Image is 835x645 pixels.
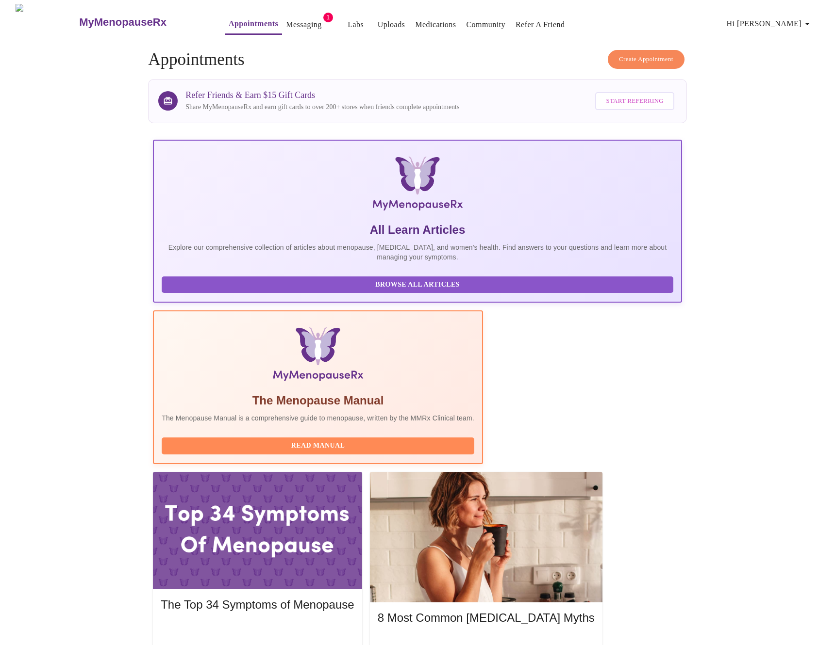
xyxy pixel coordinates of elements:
a: Read Manual [162,441,477,449]
button: Hi [PERSON_NAME] [723,14,817,33]
a: Uploads [378,18,405,32]
span: Read More [170,624,344,636]
button: Medications [411,15,460,34]
a: MyMenopauseRx [78,5,205,39]
a: Community [466,18,505,32]
button: Appointments [225,14,282,35]
button: Browse All Articles [162,276,673,293]
a: Labs [348,18,364,32]
button: Messaging [282,15,325,34]
p: Share MyMenopauseRx and earn gift cards to over 200+ stores when friends complete appointments [185,102,459,112]
button: Read More [161,621,354,638]
a: Browse All Articles [162,280,676,288]
button: Labs [340,15,371,34]
h5: The Menopause Manual [162,393,474,408]
a: Refer a Friend [516,18,565,32]
button: Refer a Friend [512,15,569,34]
button: Read Manual [162,437,474,454]
a: Read More [161,625,356,633]
a: Medications [415,18,456,32]
h3: MyMenopauseRx [79,16,167,29]
h5: The Top 34 Symptoms of Menopause [161,597,354,613]
button: Community [462,15,509,34]
img: MyMenopauseRx Logo [241,156,594,214]
span: Create Appointment [619,54,673,65]
span: Start Referring [606,96,663,107]
img: MyMenopauseRx Logo [16,4,78,40]
a: Messaging [286,18,321,32]
p: The Menopause Manual is a comprehensive guide to menopause, written by the MMRx Clinical team. [162,413,474,423]
img: Menopause Manual [211,327,424,385]
p: Explore our comprehensive collection of articles about menopause, [MEDICAL_DATA], and women's hea... [162,242,673,262]
h5: All Learn Articles [162,222,673,238]
button: Uploads [374,15,409,34]
span: 1 [323,13,333,22]
h3: Refer Friends & Earn $15 Gift Cards [185,90,459,100]
button: Start Referring [595,92,674,110]
a: Start Referring [593,87,676,115]
span: Browse All Articles [171,279,664,291]
button: Create Appointment [608,50,685,69]
h5: 8 Most Common [MEDICAL_DATA] Myths [378,610,595,626]
span: Hi [PERSON_NAME] [727,17,813,31]
span: Read Manual [171,440,465,452]
h4: Appointments [148,50,687,69]
a: Appointments [229,17,278,31]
